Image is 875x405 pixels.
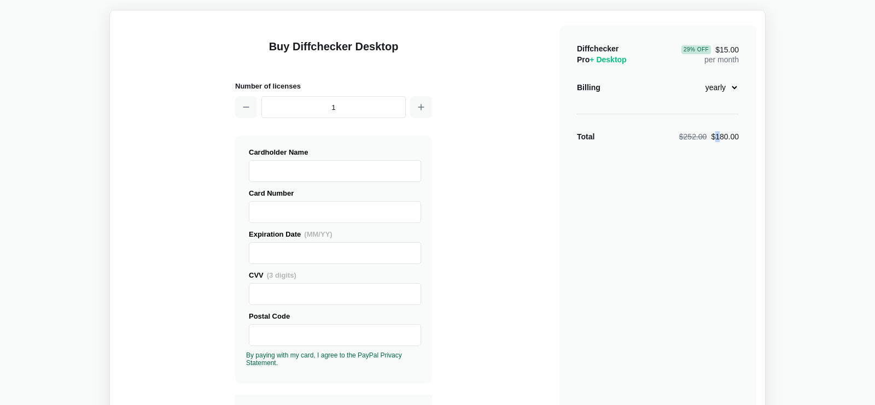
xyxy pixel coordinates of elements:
div: 29 % Off [681,45,711,54]
span: + Desktop [590,55,626,64]
span: Pro [577,55,627,64]
div: Card Number [249,187,421,199]
span: Diffchecker [577,44,619,53]
span: (3 digits) [267,271,296,279]
iframe: Secure Credit Card Frame - Credit Card Number [254,202,416,222]
span: $15.00 [681,45,739,54]
div: per month [681,43,739,65]
strong: Total [577,132,594,141]
span: (MM/YY) [304,230,332,238]
h2: Number of licenses [235,80,432,92]
iframe: Secure Credit Card Frame - Expiration Date [254,243,416,263]
a: By paying with my card, I agree to the PayPal Privacy Statement. [246,351,402,367]
span: $252.00 [679,132,707,141]
iframe: Secure Credit Card Frame - Cardholder Name [254,161,416,181]
input: 1 [261,96,406,118]
div: $180.00 [679,131,739,142]
div: Billing [577,82,600,93]
iframe: Secure Credit Card Frame - CVV [254,284,416,304]
iframe: Secure Credit Card Frame - Postal Code [254,325,416,345]
div: CVV [249,269,421,281]
div: Postal Code [249,310,421,322]
div: Cardholder Name [249,146,421,158]
div: Expiration Date [249,228,421,240]
h1: Buy Diffchecker Desktop [235,39,432,67]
